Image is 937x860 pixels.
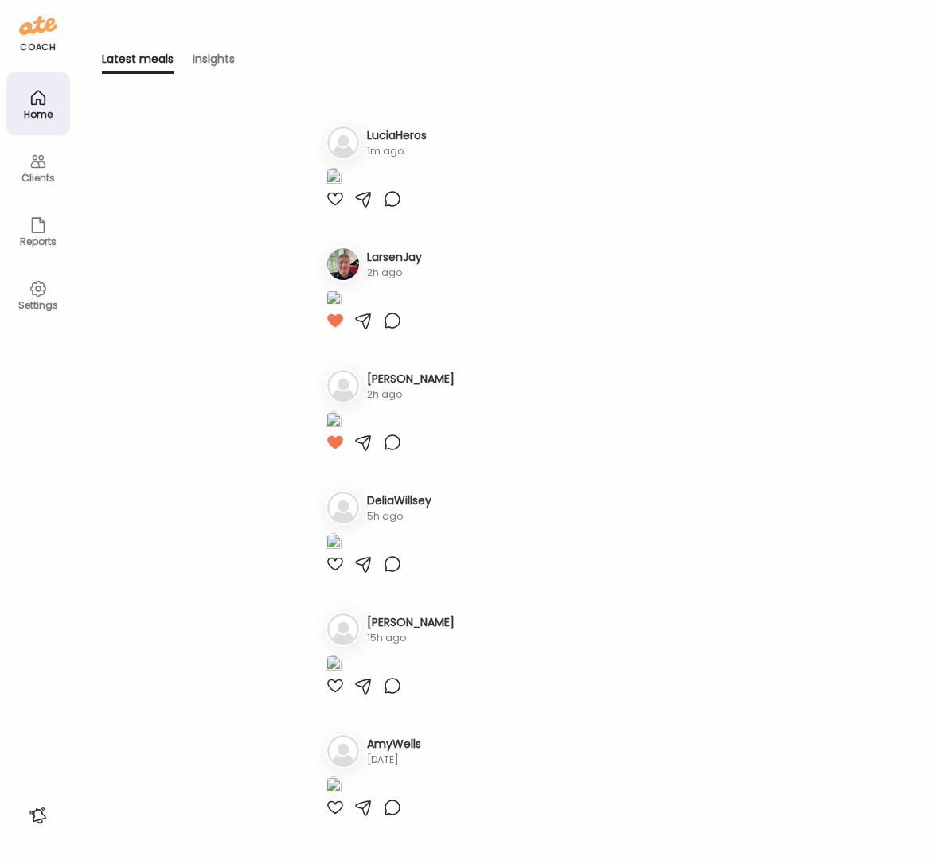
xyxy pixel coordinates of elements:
[327,613,359,645] img: bg-avatar-default.svg
[367,736,421,753] h3: AmyWells
[367,249,422,266] h3: LarsenJay
[367,492,431,509] h3: DeliaWillsey
[326,776,342,798] img: images%2FVeJUmU9xL5OtfHQnXXq9YpklFl83%2FQtmSJ2uROTARVQglaja3%2F0SKJKQJHhZJdfQD70jph_1080
[327,126,359,158] img: bg-avatar-default.svg
[367,753,421,767] div: [DATE]
[327,735,359,767] img: bg-avatar-default.svg
[10,109,67,119] div: Home
[193,51,235,74] div: Insights
[367,266,422,280] div: 2h ago
[327,370,359,402] img: bg-avatar-default.svg
[367,144,427,158] div: 1m ago
[326,411,342,433] img: images%2FRBBRZGh5RPQEaUY8TkeQxYu8qlB3%2FYz6QsPR6NGESpLjzKPPn%2FX0lMtHBDmWCE0YA2tAwZ_1080
[10,173,67,183] div: Clients
[367,387,455,402] div: 2h ago
[10,236,67,247] div: Reports
[326,168,342,189] img: images%2F1qYfsqsWO6WAqm9xosSfiY0Hazg1%2Fc8VSNYILMBtPIVOKr3R7%2FTJVNZW4U18BGuiMBbOnI_1080
[367,631,455,645] div: 15h ago
[327,248,359,280] img: avatars%2FpQclOzuQ2uUyIuBETuyLXmhsmXz1
[19,13,57,38] img: ate
[367,127,427,144] h3: LuciaHeros
[367,614,455,631] h3: [PERSON_NAME]
[326,533,342,555] img: images%2FGHdhXm9jJtNQdLs9r9pbhWu10OF2%2F23HrwH9sHsulRtvb5q8o%2FjYYVUhZpbAeZPdGe5OIz_1080
[367,371,455,387] h3: [PERSON_NAME]
[367,509,431,523] div: 5h ago
[102,51,174,74] div: Latest meals
[10,300,67,310] div: Settings
[326,290,342,311] img: images%2FpQclOzuQ2uUyIuBETuyLXmhsmXz1%2F0oDtxsGMPb5bqu3B6A4l%2FUCvUdereqSQZZy9xeQXS_1080
[20,41,56,54] div: coach
[326,655,342,676] img: images%2FIrNJUawwUnOTYYdIvOBtlFt5cGu2%2FFD0lr4ywFvzUnVYnk97E%2FBpom3kylBwYhqAFtK2wK_1080
[327,492,359,523] img: bg-avatar-default.svg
